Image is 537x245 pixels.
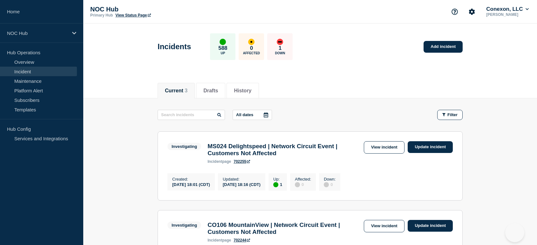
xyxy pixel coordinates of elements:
a: Update incident [408,220,453,232]
button: Filter [437,110,463,120]
p: NOC Hub [7,30,68,36]
span: Investigating [167,143,201,150]
iframe: Help Scout Beacon - Open [505,223,524,242]
h3: MS024 Delightspeed | Network Circuit Event | Customers Not Affected [207,143,360,157]
button: All dates [233,110,272,120]
p: page [207,238,231,242]
p: Down [275,51,285,55]
span: incident [207,159,222,164]
p: All dates [236,112,253,117]
button: Current 3 [165,88,187,94]
button: History [234,88,251,94]
span: 3 [185,88,187,93]
p: Updated : [223,177,261,182]
div: disabled [295,182,300,187]
a: Add incident [424,41,463,53]
p: Affected : [295,177,311,182]
p: Primary Hub [90,13,113,17]
p: 588 [218,45,227,51]
p: 1 [279,45,282,51]
p: Down : [324,177,336,182]
a: View incident [364,141,405,154]
p: Created : [172,177,210,182]
div: [DATE] 18:01 (CDT) [172,182,210,187]
p: [PERSON_NAME] [485,12,530,17]
a: View incident [364,220,405,232]
p: NOC Hub [90,6,217,13]
a: 702244 [234,238,250,242]
p: page [207,159,231,164]
div: up [220,39,226,45]
p: Up [221,51,225,55]
div: 0 [295,182,311,187]
h1: Incidents [158,42,191,51]
div: up [273,182,278,187]
button: Account settings [465,5,479,18]
a: View Status Page [115,13,151,17]
span: incident [207,238,222,242]
div: affected [248,39,255,45]
button: Support [448,5,461,18]
div: 1 [273,182,282,187]
span: Filter [447,112,458,117]
div: disabled [324,182,329,187]
button: Conexon, LLC [485,6,530,12]
div: [DATE] 18:16 (CDT) [223,182,261,187]
p: 0 [250,45,253,51]
div: 0 [324,182,336,187]
h3: CO106 MountainView | Network Circuit Event | Customers Not Affected [207,222,360,235]
div: down [277,39,283,45]
button: Drafts [203,88,218,94]
a: Update incident [408,141,453,153]
p: Up : [273,177,282,182]
span: Investigating [167,222,201,229]
p: Affected [243,51,260,55]
input: Search incidents [158,110,225,120]
a: 702255 [234,159,250,164]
